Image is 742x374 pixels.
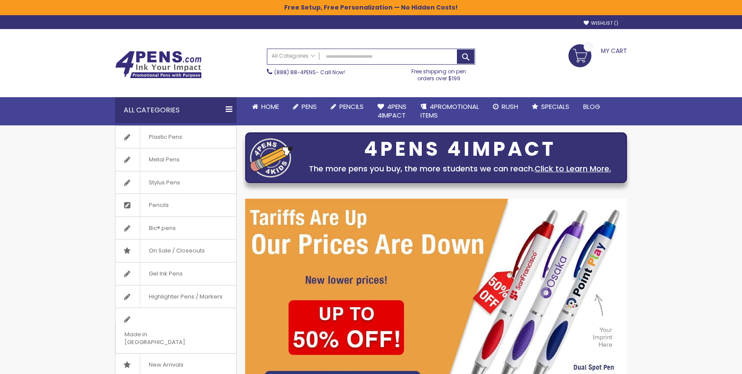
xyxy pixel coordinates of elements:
[115,51,202,79] img: 4Pens Custom Pens and Promotional Products
[261,102,279,111] span: Home
[403,65,476,82] div: Free shipping on pen orders over $199
[115,285,236,308] a: Highlighter Pens / Markers
[371,97,414,125] a: 4Pens4impact
[414,97,486,125] a: 4PROMOTIONALITEMS
[140,194,177,217] span: Pencils
[140,217,184,239] span: Bic® pens
[115,171,236,194] a: Stylus Pens
[140,126,191,148] span: Plastic Pens
[274,69,316,76] a: (888) 88-4PENS
[274,69,345,76] span: - Call Now!
[115,217,236,239] a: Bic® pens
[140,148,188,171] span: Metal Pens
[140,171,189,194] span: Stylus Pens
[115,126,236,148] a: Plastic Pens
[378,102,407,120] span: 4Pens 4impact
[584,20,618,26] a: Wishlist
[245,97,286,116] a: Home
[535,163,611,174] a: Click to Learn More.
[115,194,236,217] a: Pencils
[541,102,569,111] span: Specials
[115,323,214,353] span: Made in [GEOGRAPHIC_DATA]
[140,262,191,285] span: Gel Ink Pens
[115,97,236,123] div: All Categories
[324,97,371,116] a: Pencils
[115,239,236,262] a: On Sale / Closeouts
[486,97,525,116] a: Rush
[576,97,607,116] a: Blog
[298,140,622,158] div: 4PENS 4IMPACT
[140,285,231,308] span: Highlighter Pens / Markers
[250,138,293,177] img: four_pen_logo.png
[420,102,479,120] span: 4PROMOTIONAL ITEMS
[115,148,236,171] a: Metal Pens
[302,102,317,111] span: Pens
[140,239,213,262] span: On Sale / Closeouts
[583,102,600,111] span: Blog
[267,49,319,63] a: All Categories
[525,97,576,116] a: Specials
[502,102,518,111] span: Rush
[339,102,364,111] span: Pencils
[115,308,236,353] a: Made in [GEOGRAPHIC_DATA]
[298,163,622,175] div: The more pens you buy, the more students we can reach.
[286,97,324,116] a: Pens
[272,52,315,59] span: All Categories
[115,262,236,285] a: Gel Ink Pens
